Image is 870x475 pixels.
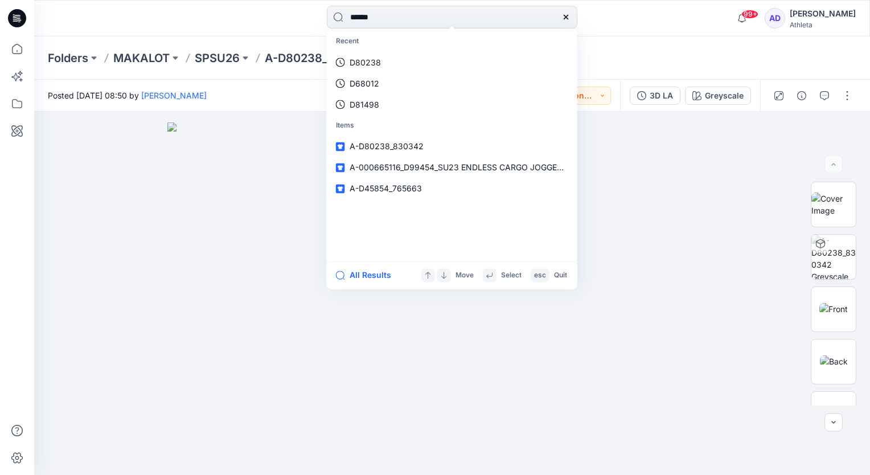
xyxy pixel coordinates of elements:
p: Recent [329,31,575,52]
img: eyJhbGciOiJIUzI1NiIsImtpZCI6IjAiLCJzbHQiOiJzZXMiLCJ0eXAiOiJKV1QifQ.eyJkYXRhIjp7InR5cGUiOiJzdG9yYW... [167,122,737,475]
div: AD [765,8,785,28]
p: A-D80238_830342 [265,50,371,66]
div: [PERSON_NAME] [790,7,856,21]
a: D80238 [329,52,575,73]
p: Quit [554,269,567,281]
div: Greyscale [705,89,744,102]
button: Greyscale [685,87,751,105]
a: A-000665116_D99454_SU23 ENDLESS CARGO JOGGER 3D Line Adoption [DATE] [329,157,575,178]
p: Select [501,269,522,281]
img: Front [819,303,848,315]
div: 3D LA [650,89,673,102]
button: 3D LA [630,87,680,105]
p: D81498 [350,99,379,110]
a: A-D45854_765663 [329,178,575,199]
a: [PERSON_NAME] [141,91,207,100]
img: Cover Image [811,193,856,216]
p: D68012 [350,77,379,89]
span: A-D45854_765663 [350,184,422,194]
p: esc [534,269,546,281]
img: Back [820,355,848,367]
a: SPSU26 [195,50,240,66]
a: MAKALOT [113,50,170,66]
button: All Results [336,268,399,282]
a: A-D80238_830342 [329,136,575,157]
img: A-D80238_830342 Greyscale [811,235,856,279]
span: Posted [DATE] 08:50 by [48,89,207,101]
p: Move [455,269,474,281]
span: A-000665116_D99454_SU23 ENDLESS CARGO JOGGER 3D Line Adoption [DATE] [350,163,658,173]
p: Items [329,115,575,136]
div: Athleta [790,21,856,29]
button: Details [793,87,811,105]
p: D80238 [350,56,381,68]
a: Folders [48,50,88,66]
span: 99+ [741,10,758,19]
span: A-D80238_830342 [350,142,424,151]
a: D81498 [329,94,575,115]
a: D68012 [329,73,575,94]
